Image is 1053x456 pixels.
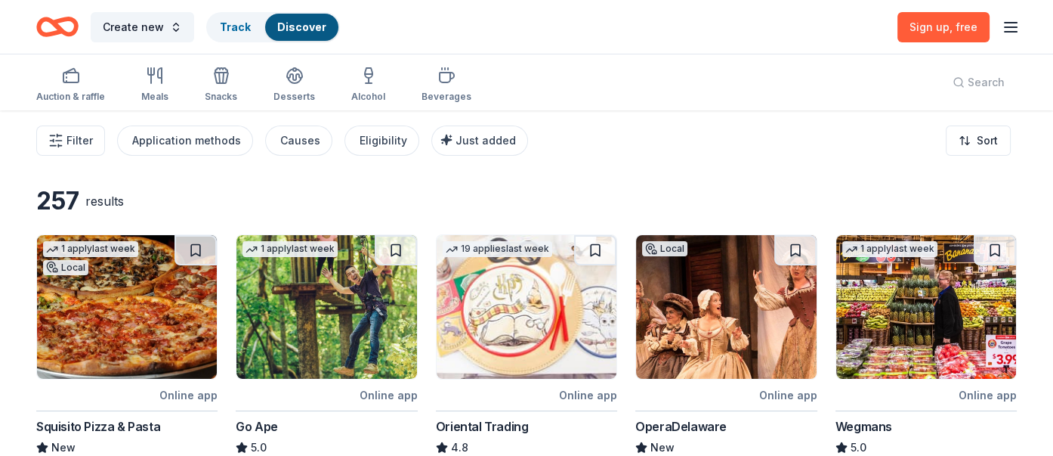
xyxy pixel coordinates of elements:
[360,132,407,150] div: Eligibility
[959,386,1017,405] div: Online app
[159,386,218,405] div: Online app
[205,91,237,103] div: Snacks
[103,18,164,36] span: Create new
[36,60,105,110] button: Auction & raffle
[950,20,977,33] span: , free
[236,235,416,379] img: Image for Go Ape
[909,20,977,33] span: Sign up
[344,126,419,156] button: Eligibility
[422,60,471,110] button: Beverages
[36,91,105,103] div: Auction & raffle
[36,186,79,216] div: 257
[242,241,338,257] div: 1 apply last week
[91,12,194,42] button: Create new
[443,241,552,257] div: 19 applies last week
[141,60,168,110] button: Meals
[351,91,385,103] div: Alcohol
[277,20,326,33] a: Discover
[835,417,892,436] div: Wegmans
[842,241,937,257] div: 1 apply last week
[205,60,237,110] button: Snacks
[946,126,1011,156] button: Sort
[36,126,105,156] button: Filter
[642,241,687,256] div: Local
[37,235,217,379] img: Image for Squisito Pizza & Pasta
[117,126,253,156] button: Application methods
[85,192,124,210] div: results
[897,12,990,42] a: Sign up, free
[431,126,528,156] button: Just added
[836,235,1016,379] img: Image for Wegmans
[43,241,138,257] div: 1 apply last week
[273,91,315,103] div: Desserts
[422,91,471,103] div: Beverages
[141,91,168,103] div: Meals
[759,386,817,405] div: Online app
[273,60,315,110] button: Desserts
[43,260,88,275] div: Local
[206,12,340,42] button: TrackDiscover
[636,235,816,379] img: Image for OperaDelaware
[977,132,998,150] span: Sort
[36,9,79,45] a: Home
[265,126,332,156] button: Causes
[132,132,241,150] div: Application methods
[280,132,320,150] div: Causes
[635,417,727,436] div: OperaDelaware
[360,386,418,405] div: Online app
[559,386,617,405] div: Online app
[36,417,160,436] div: Squisito Pizza & Pasta
[220,20,250,33] a: Track
[351,60,385,110] button: Alcohol
[66,132,93,150] span: Filter
[437,235,616,379] img: Image for Oriental Trading
[236,417,278,436] div: Go Ape
[455,134,516,147] span: Just added
[436,417,529,436] div: Oriental Trading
